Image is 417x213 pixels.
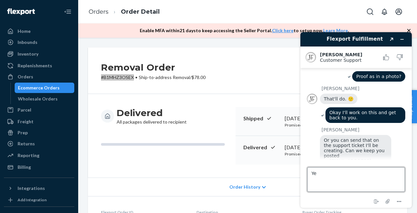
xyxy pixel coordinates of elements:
[4,139,74,149] a: Returns
[89,8,108,15] a: Orders
[101,60,206,74] h2: Removal Order
[285,122,345,128] p: Promised by [DATE]
[364,5,377,18] button: Open Search Box
[117,107,187,119] h3: Delivered
[18,96,58,102] div: Wholesale Orders
[18,107,31,113] div: Parcel
[4,60,74,71] a: Replenishments
[18,197,47,203] div: Add Integration
[121,8,160,15] a: Order Detail
[4,127,74,138] a: Prep
[4,72,74,82] a: Orders
[18,185,45,192] div: Integrations
[83,2,165,21] ol: breadcrumbs
[392,5,405,18] button: Open account menu
[18,73,33,80] div: Orders
[243,144,280,151] p: Delivered
[15,5,29,10] span: Chat
[272,28,294,33] a: Click here
[4,26,74,36] a: Home
[4,116,74,127] a: Freight
[18,28,31,34] div: Home
[15,94,75,104] a: Wholesale Orders
[15,83,75,93] a: Ecommerce Orders
[285,144,345,151] div: [DATE]
[18,85,60,91] div: Ecommerce Orders
[7,8,35,15] img: Flexport logo
[117,107,187,125] div: All packages delivered to recipient
[4,105,74,115] a: Parcel
[4,150,74,161] a: Reporting
[18,140,35,147] div: Returns
[4,37,74,47] a: Inbounds
[229,184,260,190] span: Order History
[18,118,34,125] div: Freight
[4,196,74,204] a: Add Integration
[135,74,137,80] span: •
[285,151,345,157] p: Promised by [DATE]
[18,164,31,170] div: Billing
[18,39,37,46] div: Inbounds
[18,62,52,69] div: Replenishments
[295,27,417,213] iframe: Find more information here
[4,162,74,172] a: Billing
[4,49,74,59] a: Inventory
[101,74,206,81] p: # B1MHZ3OSEX / $78.00
[61,5,74,18] button: Close Navigation
[285,115,345,122] div: [DATE]
[18,51,38,57] div: Inventory
[4,183,74,193] button: Integrations
[140,27,349,34] p: Enable MFA within 21 days to keep accessing the Seller Portal. to setup now. .
[378,5,391,18] button: Open notifications
[243,115,280,122] p: Shipped
[18,129,28,136] div: Prep
[18,152,39,159] div: Reporting
[139,74,190,80] span: Ship-to-address Removal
